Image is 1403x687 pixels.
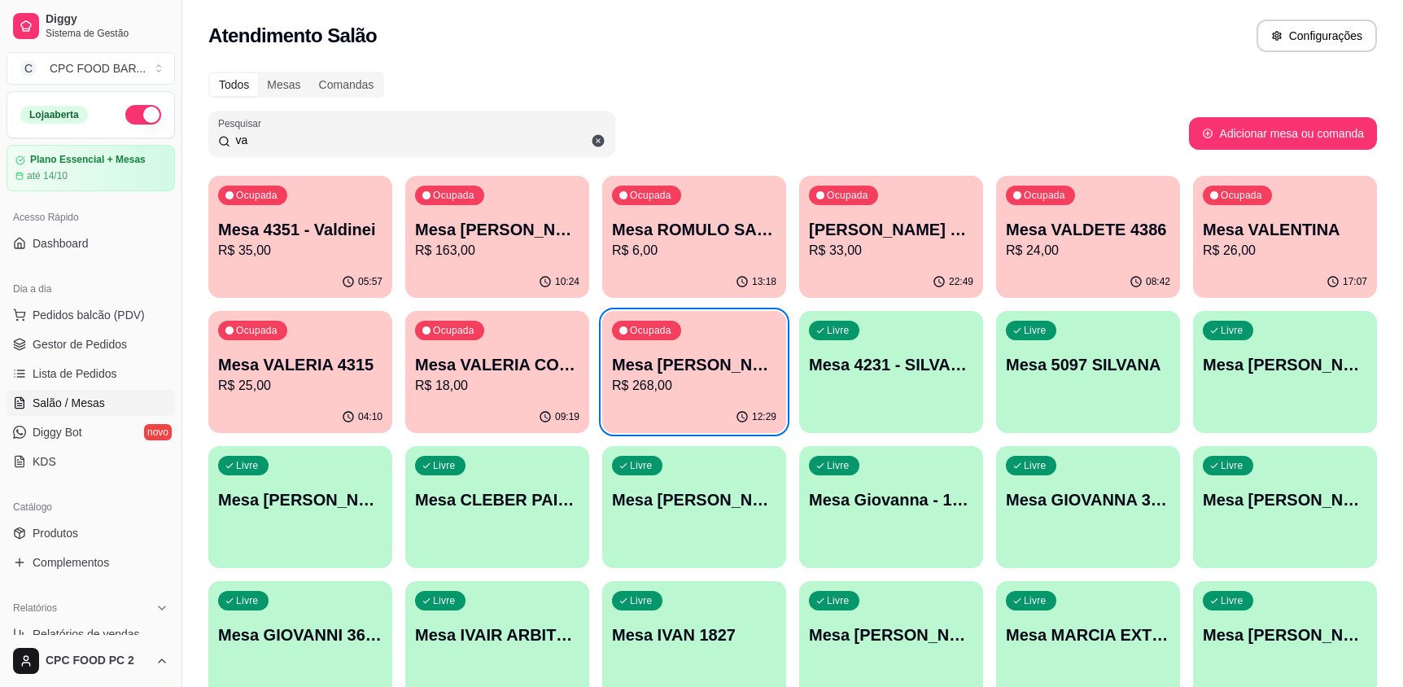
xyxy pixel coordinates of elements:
[799,446,983,568] button: LivreMesa Giovanna - 11961948631
[230,132,605,148] input: Pesquisar
[7,7,175,46] a: DiggySistema de Gestão
[1343,275,1367,288] p: 17:07
[7,52,175,85] button: Select a team
[7,204,175,230] div: Acesso Rápido
[50,60,146,77] div: CPC FOOD BAR ...
[7,621,175,647] a: Relatórios de vendas
[1257,20,1377,52] button: Configurações
[1193,446,1377,568] button: LivreMesa [PERSON_NAME]
[630,324,671,337] p: Ocupada
[30,154,146,166] article: Plano Essencial + Mesas
[809,488,973,511] p: Mesa Giovanna - 11961948631
[46,12,168,27] span: Diggy
[827,189,868,202] p: Ocupada
[33,525,78,541] span: Produtos
[405,446,589,568] button: LivreMesa CLEBER PAIVA VOLEI
[218,241,382,260] p: R$ 35,00
[208,311,392,433] button: OcupadaMesa VALERIA 4315R$ 25,0004:10
[236,189,278,202] p: Ocupada
[1221,189,1262,202] p: Ocupada
[236,594,259,607] p: Livre
[809,353,973,376] p: Mesa 4231 - SILVANO
[809,624,973,646] p: Mesa [PERSON_NAME] 11983350140
[1024,324,1047,337] p: Livre
[46,27,168,40] span: Sistema de Gestão
[809,218,973,241] p: [PERSON_NAME] 11995808800
[258,73,309,96] div: Mesas
[612,241,776,260] p: R$ 6,00
[1146,275,1170,288] p: 08:42
[236,324,278,337] p: Ocupada
[33,395,105,411] span: Salão / Mesas
[602,176,786,298] button: OcupadaMesa ROMULO SALVA VIDASR$ 6,0013:18
[752,275,776,288] p: 13:18
[1006,218,1170,241] p: Mesa VALDETE 4386
[1006,241,1170,260] p: R$ 24,00
[1221,594,1243,607] p: Livre
[7,549,175,575] a: Complementos
[1024,594,1047,607] p: Livre
[218,353,382,376] p: Mesa VALERIA 4315
[33,235,89,252] span: Dashboard
[7,302,175,328] button: Pedidos balcão (PDV)
[433,189,474,202] p: Ocupada
[7,390,175,416] a: Salão / Mesas
[433,459,456,472] p: Livre
[612,624,776,646] p: Mesa IVAN 1827
[433,594,456,607] p: Livre
[13,602,57,615] span: Relatórios
[799,311,983,433] button: LivreMesa 4231 - SILVANO
[210,73,258,96] div: Todos
[218,218,382,241] p: Mesa 4351 - Valdinei
[752,410,776,423] p: 12:29
[809,241,973,260] p: R$ 33,00
[415,376,579,396] p: R$ 18,00
[218,376,382,396] p: R$ 25,00
[1006,624,1170,646] p: Mesa MARCIA EXTRAVASA
[1193,176,1377,298] button: OcupadaMesa VALENTINAR$ 26,0017:07
[7,494,175,520] div: Catálogo
[310,73,383,96] div: Comandas
[33,365,117,382] span: Lista de Pedidos
[46,654,149,668] span: CPC FOOD PC 2
[33,307,145,323] span: Pedidos balcão (PDV)
[1203,353,1367,376] p: Mesa [PERSON_NAME]
[7,419,175,445] a: Diggy Botnovo
[405,311,589,433] button: OcupadaMesa VALERIA CONTINENTALR$ 18,0009:19
[208,176,392,298] button: OcupadaMesa 4351 - ValdineiR$ 35,0005:57
[612,488,776,511] p: Mesa [PERSON_NAME]
[1221,459,1243,472] p: Livre
[1189,117,1377,150] button: Adicionar mesa ou comanda
[799,176,983,298] button: Ocupada[PERSON_NAME] 11995808800R$ 33,0022:49
[433,324,474,337] p: Ocupada
[7,230,175,256] a: Dashboard
[996,446,1180,568] button: LivreMesa GIOVANNA 3537
[555,275,579,288] p: 10:24
[27,169,68,182] article: até 14/10
[1006,353,1170,376] p: Mesa 5097 SILVANA
[218,624,382,646] p: Mesa GIOVANNI 3693
[7,449,175,475] a: KDS
[1024,189,1065,202] p: Ocupada
[612,218,776,241] p: Mesa ROMULO SALVA VIDAS
[415,241,579,260] p: R$ 163,00
[33,626,140,642] span: Relatórios de vendas
[33,424,82,440] span: Diggy Bot
[555,410,579,423] p: 09:19
[7,520,175,546] a: Produtos
[996,311,1180,433] button: LivreMesa 5097 SILVANA
[602,446,786,568] button: LivreMesa [PERSON_NAME]
[827,594,850,607] p: Livre
[827,459,850,472] p: Livre
[1203,241,1367,260] p: R$ 26,00
[125,105,161,125] button: Alterar Status
[208,23,377,49] h2: Atendimento Salão
[33,336,127,352] span: Gestor de Pedidos
[1203,488,1367,511] p: Mesa [PERSON_NAME]
[208,446,392,568] button: LivreMesa [PERSON_NAME] 11947414138
[630,459,653,472] p: Livre
[415,488,579,511] p: Mesa CLEBER PAIVA VOLEI
[630,594,653,607] p: Livre
[218,116,267,130] label: Pesquisar
[1203,218,1367,241] p: Mesa VALENTINA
